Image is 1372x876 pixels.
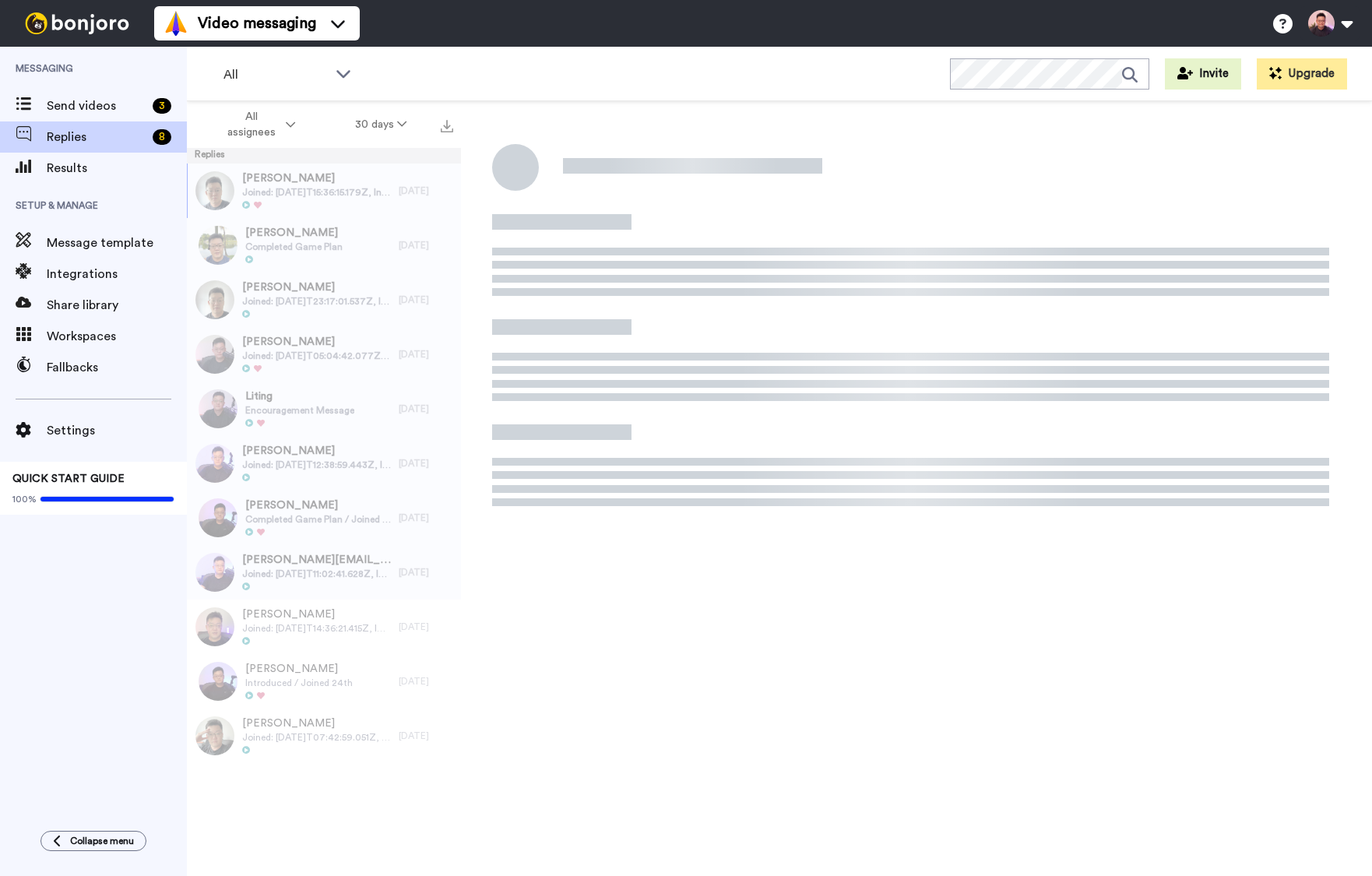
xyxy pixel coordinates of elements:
[1257,58,1347,90] button: Upgrade
[187,600,461,654] a: [PERSON_NAME]Joined: [DATE]T14:36:21.415Z, Introduction: Hi I am [PERSON_NAME] from [GEOGRAPHIC_D...
[245,498,391,513] span: [PERSON_NAME]
[47,327,187,346] span: Workspaces
[195,607,234,646] img: 930d1414-f800-45b4-b31f-7fa89126ead2-thumb.jpg
[187,327,461,382] a: [PERSON_NAME]Joined: [DATE]T05:04:42.077Z, Introduction: Hi, i'm [PERSON_NAME], a property agent....
[242,171,391,186] span: [PERSON_NAME]
[12,493,37,505] span: 100%
[70,835,134,847] span: Collapse menu
[187,218,461,273] a: [PERSON_NAME]Completed Game Plan[DATE]
[47,296,187,315] span: Share library
[399,675,453,688] div: [DATE]
[47,97,146,115] span: Send videos
[399,239,453,252] div: [DATE]
[199,226,237,265] img: 16b96350-813e-49a0-9921-e42c7a640e92-thumb.jpg
[153,98,171,114] div: 3
[242,295,391,308] span: Joined: [DATE]T23:17:01.537Z, Introduction: Hi [PERSON_NAME], Im [PERSON_NAME] from SG and am cur...
[242,568,391,580] span: Joined: [DATE]T11:02:41.628Z, Introduction: Hi! I’m Ragu from [GEOGRAPHIC_DATA]. I’m very keen on...
[242,459,391,471] span: Joined: [DATE]T12:38:59.443Z, Introduction: Hi. I am [PERSON_NAME]. From [GEOGRAPHIC_DATA]. I was...
[187,148,461,164] div: Replies
[190,103,325,146] button: All assignees
[195,716,234,755] img: f2314de3-9116-4ec1-af85-d626046a835b-thumb.jpg
[242,622,391,635] span: Joined: [DATE]T14:36:21.415Z, Introduction: Hi I am [PERSON_NAME] from [GEOGRAPHIC_DATA]. I do fx...
[242,280,391,295] span: [PERSON_NAME]
[195,335,234,374] img: a52b00f4-c5a2-4fb7-82fc-efbe59c8fb7e-thumb.jpg
[242,731,391,744] span: Joined: [DATE]T07:42:59.051Z, Introduction: Hi I’m [PERSON_NAME] from SG. I do real estate busine...
[12,473,125,484] span: QUICK START GUIDE
[441,120,453,132] img: export.svg
[245,677,353,689] span: Introduced / Joined 24th
[242,607,391,622] span: [PERSON_NAME]
[245,513,391,526] span: Completed Game Plan / Joined 21st
[245,404,354,417] span: Encouragement Message
[399,348,453,361] div: [DATE]
[187,436,461,491] a: [PERSON_NAME]Joined: [DATE]T12:38:59.443Z, Introduction: Hi. I am [PERSON_NAME]. From [GEOGRAPHIC...
[195,444,234,483] img: ab24f1e4-0ff5-4128-8c78-f195fc27dfba-thumb.jpg
[187,382,461,436] a: LitingEncouragement Message[DATE]
[242,552,391,568] span: [PERSON_NAME][EMAIL_ADDRESS][DOMAIN_NAME]
[195,553,234,592] img: fce0e359-3ad7-4a91-a196-5baee16294b9-thumb.jpg
[1165,58,1241,90] button: Invite
[153,129,171,145] div: 8
[164,11,188,36] img: vm-color.svg
[399,403,453,415] div: [DATE]
[19,12,135,34] img: bj-logo-header-white.svg
[40,831,146,851] button: Collapse menu
[242,334,391,350] span: [PERSON_NAME]
[245,241,343,253] span: Completed Game Plan
[195,171,234,210] img: 81d4359f-c844-42d7-ab97-7c65c1952357-thumb.jpg
[47,421,187,440] span: Settings
[325,111,437,139] button: 30 days
[187,709,461,763] a: [PERSON_NAME]Joined: [DATE]T07:42:59.051Z, Introduction: Hi I’m [PERSON_NAME] from SG. I do real ...
[199,498,237,537] img: e2ab80b6-6462-454b-a9dd-d1f6f2996ee4-thumb.jpg
[187,491,461,545] a: [PERSON_NAME]Completed Game Plan / Joined 21st[DATE]
[47,128,146,146] span: Replies
[47,358,187,377] span: Fallbacks
[245,225,343,241] span: [PERSON_NAME]
[199,389,237,428] img: 5771e908-08d3-496f-9e73-d2a26ee4da02-thumb.jpg
[198,12,316,34] span: Video messaging
[245,389,354,404] span: Liting
[399,730,453,742] div: [DATE]
[436,113,458,136] button: Export all results that match these filters now.
[242,186,391,199] span: Joined: [DATE]T15:36:15.179Z, Introduction: Hi, I’m [PERSON_NAME] from [GEOGRAPHIC_DATA]. I am an...
[47,265,187,283] span: Integrations
[187,164,461,218] a: [PERSON_NAME]Joined: [DATE]T15:36:15.179Z, Introduction: Hi, I’m [PERSON_NAME] from [GEOGRAPHIC_D...
[245,661,353,677] span: [PERSON_NAME]
[399,457,453,470] div: [DATE]
[195,280,234,319] img: 2bfeec0d-413e-4275-b01a-c0c510d6474f-thumb.jpg
[242,443,391,459] span: [PERSON_NAME]
[242,716,391,731] span: [PERSON_NAME]
[223,65,328,84] span: All
[242,350,391,362] span: Joined: [DATE]T05:04:42.077Z, Introduction: Hi, i'm [PERSON_NAME], a property agent. Looking forw...
[399,566,453,579] div: [DATE]
[199,662,237,701] img: df874264-a209-4c50-a142-05e5037030dc-thumb.jpg
[220,109,283,140] span: All assignees
[187,545,461,600] a: [PERSON_NAME][EMAIL_ADDRESS][DOMAIN_NAME]Joined: [DATE]T11:02:41.628Z, Introduction: Hi! I’m Ragu...
[399,294,453,306] div: [DATE]
[187,273,461,327] a: [PERSON_NAME]Joined: [DATE]T23:17:01.537Z, Introduction: Hi [PERSON_NAME], Im [PERSON_NAME] from ...
[399,512,453,524] div: [DATE]
[187,654,461,709] a: [PERSON_NAME]Introduced / Joined 24th[DATE]
[47,159,187,178] span: Results
[399,621,453,633] div: [DATE]
[47,234,187,252] span: Message template
[399,185,453,197] div: [DATE]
